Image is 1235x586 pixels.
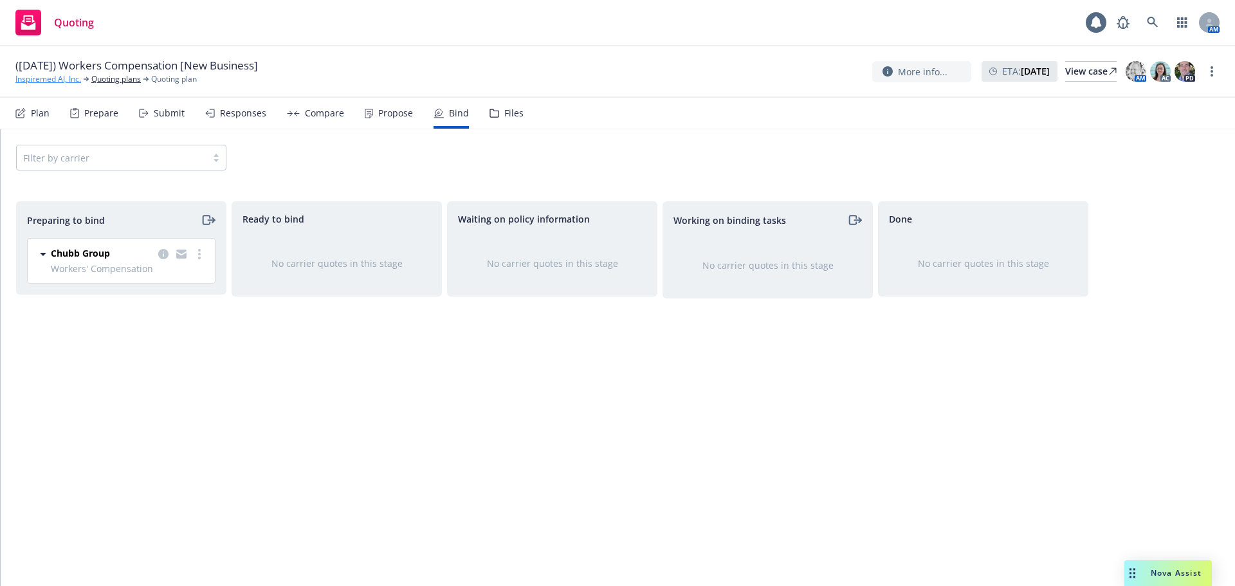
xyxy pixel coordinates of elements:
div: Compare [305,108,344,118]
a: more [192,246,207,262]
div: Files [504,108,524,118]
div: No carrier quotes in this stage [899,257,1067,270]
a: Search [1140,10,1166,35]
div: Drag to move [1124,560,1140,586]
span: Done [889,212,912,226]
div: View case [1065,62,1117,81]
span: Waiting on policy information [458,212,590,226]
img: photo [1126,61,1146,82]
span: Preparing to bind [27,214,105,227]
a: Inspiremed AI, Inc. [15,73,81,85]
span: More info... [898,65,947,78]
span: Nova Assist [1151,567,1202,578]
strong: [DATE] [1021,65,1050,77]
div: Bind [449,108,469,118]
span: Working on binding tasks [673,214,786,227]
button: More info... [872,61,971,82]
span: Chubb Group [51,246,110,260]
a: more [1204,64,1220,79]
a: Switch app [1169,10,1195,35]
a: copy logging email [174,246,189,262]
div: Responses [220,108,266,118]
img: photo [1175,61,1195,82]
a: View case [1065,61,1117,82]
span: ETA : [1002,64,1050,78]
a: Report a Bug [1110,10,1136,35]
div: Propose [378,108,413,118]
a: copy logging email [156,246,171,262]
span: Workers' Compensation [51,262,207,275]
div: No carrier quotes in this stage [684,259,852,272]
div: Plan [31,108,50,118]
a: Quoting plans [91,73,141,85]
span: ([DATE]) Workers Compensation [New Business] [15,58,258,73]
span: Quoting [54,17,94,28]
a: moveRight [846,212,862,228]
div: Prepare [84,108,118,118]
img: photo [1150,61,1171,82]
div: No carrier quotes in this stage [253,257,421,270]
a: Quoting [10,5,99,41]
span: Ready to bind [242,212,304,226]
div: No carrier quotes in this stage [468,257,636,270]
div: Submit [154,108,185,118]
button: Nova Assist [1124,560,1212,586]
span: Quoting plan [151,73,197,85]
a: moveRight [200,212,215,228]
